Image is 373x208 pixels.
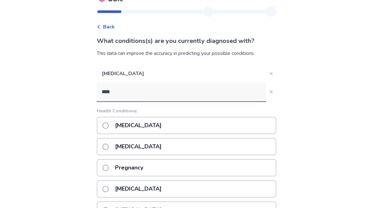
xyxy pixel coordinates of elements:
[97,108,276,114] p: Health Conditions:
[111,181,165,197] p: [MEDICAL_DATA]
[266,87,276,97] button: Close
[97,36,276,46] p: What conditions(s) are you currently diagnosed with?
[97,50,276,57] div: This data can improve the accuracy in predicting your possible conditions.
[111,117,165,134] p: [MEDICAL_DATA]
[111,160,147,176] p: Pregnancy
[97,82,266,101] input: Close
[266,68,276,79] button: Close
[111,139,165,155] p: [MEDICAL_DATA]
[97,65,266,82] p: [MEDICAL_DATA]
[103,23,115,31] span: Back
